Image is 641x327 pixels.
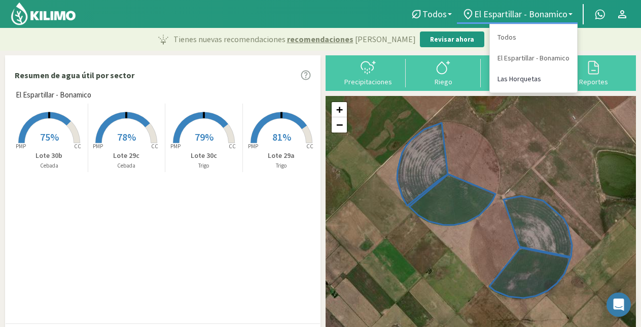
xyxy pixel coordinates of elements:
[152,143,159,150] tspan: CC
[40,130,59,143] span: 75%
[248,143,258,150] tspan: PMP
[243,150,320,161] p: Lote 29a
[173,33,416,45] p: Tienes nuevas recomendaciones
[88,150,165,161] p: Lote 29c
[306,143,313,150] tspan: CC
[559,78,628,85] div: Reportes
[490,27,577,48] a: Todos
[490,48,577,69] a: El Espartillar - Bonamico
[272,130,291,143] span: 81%
[409,78,478,85] div: Riego
[332,117,347,133] a: Zoom out
[556,59,631,86] button: Reportes
[170,143,181,150] tspan: PMP
[15,69,134,81] p: Resumen de agua útil por sector
[74,143,81,150] tspan: CC
[93,143,103,150] tspan: PMP
[332,102,347,117] a: Zoom in
[195,130,213,143] span: 79%
[16,89,91,101] span: El Espartillar - Bonamico
[10,2,77,26] img: Kilimo
[607,292,631,317] div: Open Intercom Messenger
[165,150,242,161] p: Lote 30c
[331,59,406,86] button: Precipitaciones
[287,33,353,45] span: recomendaciones
[406,59,481,86] button: Riego
[117,130,136,143] span: 78%
[88,161,165,170] p: Cebada
[334,78,403,85] div: Precipitaciones
[355,33,416,45] span: [PERSON_NAME]
[490,69,577,89] a: Las Horquetas
[420,31,484,48] button: Revisar ahora
[165,161,242,170] p: Trigo
[229,143,236,150] tspan: CC
[422,9,447,19] span: Todos
[430,35,474,45] p: Revisar ahora
[11,161,88,170] p: Cebada
[16,143,26,150] tspan: PMP
[474,9,567,19] span: El Espartillar - Bonamico
[11,150,88,161] p: Lote 30b
[481,59,556,86] button: Carga mensual
[484,78,553,85] div: Carga mensual
[243,161,320,170] p: Trigo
